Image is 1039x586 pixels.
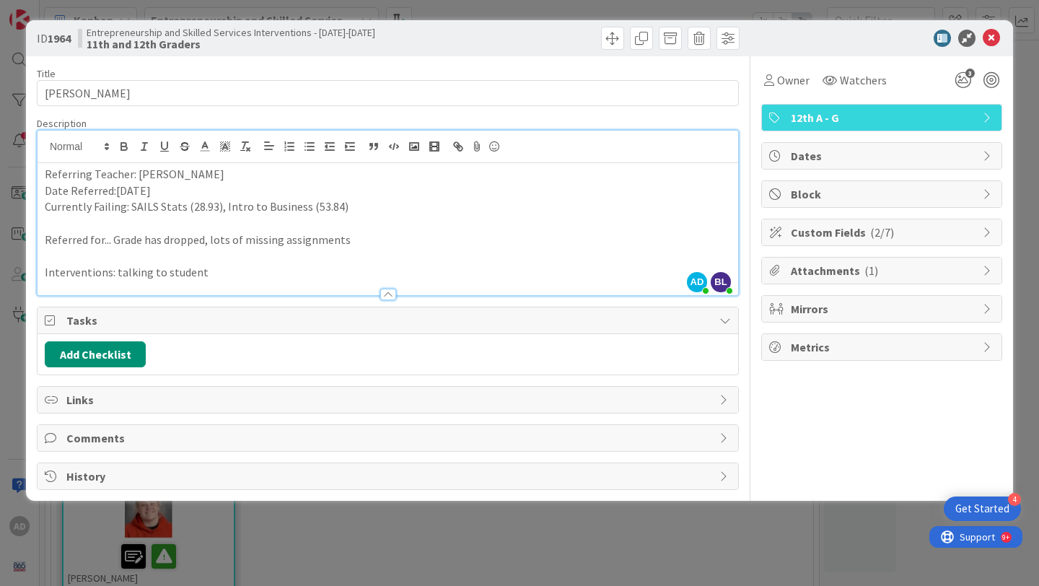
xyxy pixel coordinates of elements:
[791,338,976,356] span: Metrics
[864,263,878,278] span: ( 1 )
[48,31,71,45] b: 1964
[840,71,887,89] span: Watchers
[955,502,1009,516] div: Get Started
[711,272,731,292] span: BL
[87,27,375,38] span: Entrepreneurship and Skilled Services Interventions - [DATE]-[DATE]
[37,30,71,47] span: ID
[791,300,976,318] span: Mirrors
[870,225,894,240] span: ( 2/7 )
[791,109,976,126] span: 12th A - G
[791,147,976,165] span: Dates
[791,224,976,241] span: Custom Fields
[30,2,66,19] span: Support
[66,312,712,329] span: Tasks
[37,80,739,106] input: type card name here...
[791,185,976,203] span: Block
[777,71,810,89] span: Owner
[66,468,712,485] span: History
[45,198,731,215] p: Currently Failing: SAILS Stats (28.93), Intro to Business (53.84)
[944,497,1021,521] div: Open Get Started checklist, remaining modules: 4
[66,391,712,408] span: Links
[1008,493,1021,506] div: 4
[37,67,56,80] label: Title
[45,341,146,367] button: Add Checklist
[45,232,731,248] p: Referred for... Grade has dropped, lots of missing assignments
[965,69,975,78] span: 3
[37,117,87,130] span: Description
[45,183,731,199] p: Date Referred:[DATE]
[687,272,707,292] span: AD
[66,429,712,447] span: Comments
[45,166,731,183] p: Referring Teacher: [PERSON_NAME]
[45,264,731,281] p: Interventions: talking to student
[791,262,976,279] span: Attachments
[73,6,80,17] div: 9+
[87,38,375,50] b: 11th and 12th Graders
